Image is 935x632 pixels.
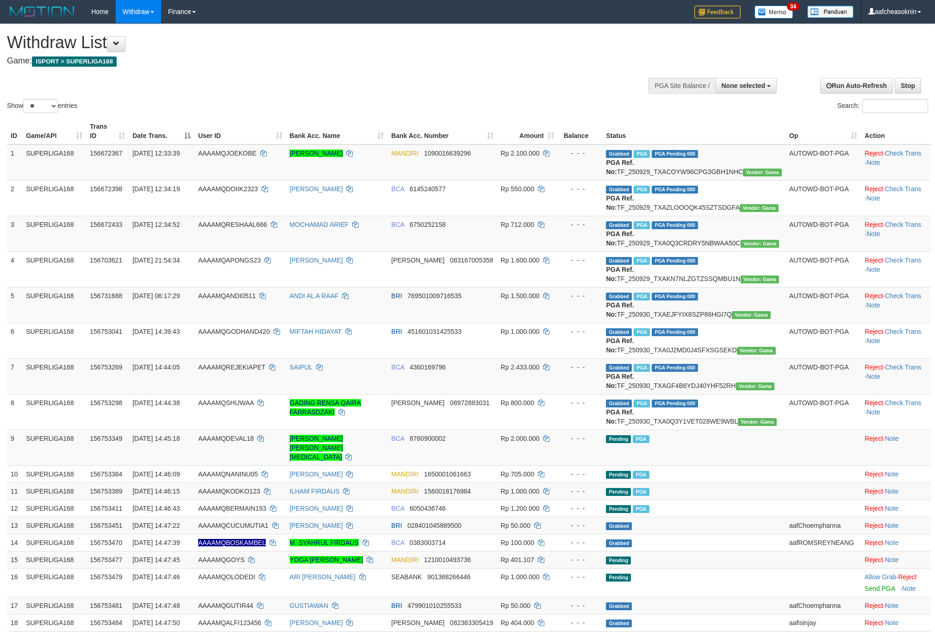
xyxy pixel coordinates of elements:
span: [DATE] 06:17:29 [132,292,180,300]
span: Copy 0383003714 to clipboard [410,539,446,546]
a: Reject [865,435,883,442]
button: None selected [716,78,777,94]
select: Showentries [23,99,58,113]
a: Reject [865,221,883,228]
label: Search: [837,99,928,113]
span: 156753349 [90,435,122,442]
span: Rp 2.100.000 [501,150,540,157]
span: Nama rekening ada tanda titik/strip, harap diedit [198,539,266,546]
a: Reject [865,619,883,626]
td: TF_250930_TXAGF4B6YDJ40YHF52RH [602,358,785,394]
span: [DATE] 14:47:22 [132,522,180,529]
td: · [861,465,931,482]
a: Note [902,585,916,592]
a: Reject [865,185,883,193]
td: · [861,517,931,534]
span: Rp 1.200.000 [501,505,540,512]
td: SUPERLIGA168 [22,482,86,500]
td: TF_250929_TXA0Q3CRDRY5NBWAA50C [602,216,785,251]
td: · · [861,180,931,216]
td: SUPERLIGA168 [22,251,86,287]
a: Reject [865,602,883,609]
b: PGA Ref. No: [606,159,634,175]
a: Reject [865,522,883,529]
a: Reject [865,363,883,371]
span: MANDIRI [391,470,418,478]
td: AUTOWD-BOT-PGA [785,144,861,181]
div: - - - [561,327,598,336]
span: Copy 1650001061663 to clipboard [424,470,471,478]
input: Search: [862,99,928,113]
span: Vendor URL: https://trx31.1velocity.biz [741,240,779,248]
span: BRI [391,292,402,300]
a: MOCHAMAD ARIEF [290,221,349,228]
img: MOTION_logo.png [7,5,77,19]
span: AAAAMQJOEKOBE [198,150,256,157]
span: 156753384 [90,470,122,478]
span: 34 [787,2,799,11]
a: [PERSON_NAME] [PERSON_NAME][MEDICAL_DATA] [290,435,343,461]
a: Note [866,194,880,202]
span: 156731688 [90,292,122,300]
span: Grabbed [606,522,632,530]
b: PGA Ref. No: [606,337,634,354]
span: ISPORT > SUPERLIGA168 [32,56,117,67]
a: Check Trans [885,399,922,407]
th: Status [602,118,785,144]
span: 156753298 [90,399,122,407]
a: Note [866,159,880,166]
span: 156753470 [90,539,122,546]
span: BCA [391,435,404,442]
span: BRI [391,522,402,529]
td: AUTOWD-BOT-PGA [785,323,861,358]
a: Check Trans [885,328,922,335]
td: 13 [7,517,22,534]
span: AAAAMQCUCUMUTIA1 [198,522,268,529]
span: Copy 083167005358 to clipboard [450,257,493,264]
span: PGA Pending [652,186,698,194]
span: Marked by aafsoycanthlai [633,435,649,443]
td: SUPERLIGA168 [22,323,86,358]
td: · · [861,358,931,394]
span: Grabbed [606,257,632,265]
span: Copy 08972883031 to clipboard [450,399,490,407]
span: PGA Pending [652,150,698,158]
a: Stop [895,78,921,94]
td: 2 [7,180,22,216]
span: Copy 769501009716535 to clipboard [407,292,461,300]
div: - - - [561,504,598,513]
span: Rp 712.000 [501,221,534,228]
a: Allow Grab [865,573,896,581]
a: Check Trans [885,257,922,264]
span: AAAAMQBERMAIN193 [198,505,266,512]
a: GADING RENSA QAIRA FARRASDZAKI [290,399,361,416]
span: AAAAMQKODKO123 [198,488,260,495]
a: [PERSON_NAME] [290,470,343,478]
span: Rp 550.000 [501,185,534,193]
span: Marked by aafsoumeymey [634,400,650,407]
span: Grabbed [606,186,632,194]
td: 7 [7,358,22,394]
td: · [861,430,931,465]
span: Rp 2.000.000 [501,435,540,442]
a: ILHAM FIRDAUS [290,488,340,495]
td: TF_250929_TXAZLOOOQK45SZTSDGFA [602,180,785,216]
span: Marked by aafsoycanthlai [634,364,650,372]
td: SUPERLIGA168 [22,144,86,181]
span: Rp 800.000 [501,399,534,407]
span: [PERSON_NAME] [391,399,444,407]
span: Pending [606,488,631,496]
a: MIFTAH HIDAYAT [290,328,342,335]
span: Marked by aafsoycanthlai [634,186,650,194]
td: TF_250930_TXA0J2MD0J4SFXSGSEKD [602,323,785,358]
span: Marked by aafsengchandara [633,471,649,479]
a: Send PGA [865,585,895,592]
span: PGA Pending [652,400,698,407]
div: - - - [561,521,598,530]
td: AUTOWD-BOT-PGA [785,358,861,394]
a: Note [866,337,880,344]
span: Marked by aafsengchandara [633,488,649,496]
td: SUPERLIGA168 [22,358,86,394]
span: 156753389 [90,488,122,495]
th: Trans ID: activate to sort column ascending [86,118,129,144]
